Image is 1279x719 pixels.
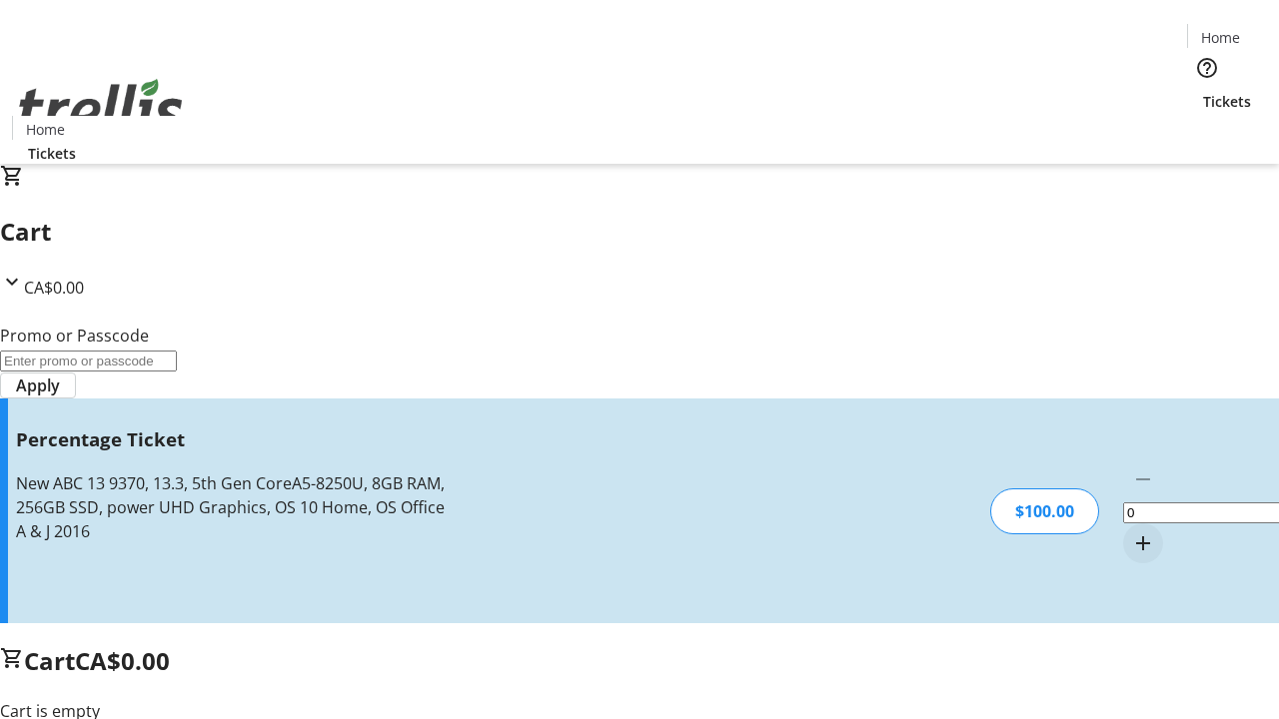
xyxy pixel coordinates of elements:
[1203,91,1251,112] span: Tickets
[1187,91,1267,112] a: Tickets
[12,143,92,164] a: Tickets
[13,119,77,140] a: Home
[1188,27,1252,48] a: Home
[26,119,65,140] span: Home
[16,373,60,397] span: Apply
[16,425,453,453] h3: Percentage Ticket
[1123,523,1163,563] button: Increment by one
[990,488,1099,534] div: $100.00
[1187,48,1227,88] button: Help
[1201,27,1240,48] span: Home
[1187,112,1227,152] button: Cart
[12,57,190,157] img: Orient E2E Organization bmQ0nRot0F's Logo
[24,277,84,299] span: CA$0.00
[75,644,170,677] span: CA$0.00
[28,143,76,164] span: Tickets
[16,471,453,543] div: New ABC 13 9370, 13.3, 5th Gen CoreA5-8250U, 8GB RAM, 256GB SSD, power UHD Graphics, OS 10 Home, ...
